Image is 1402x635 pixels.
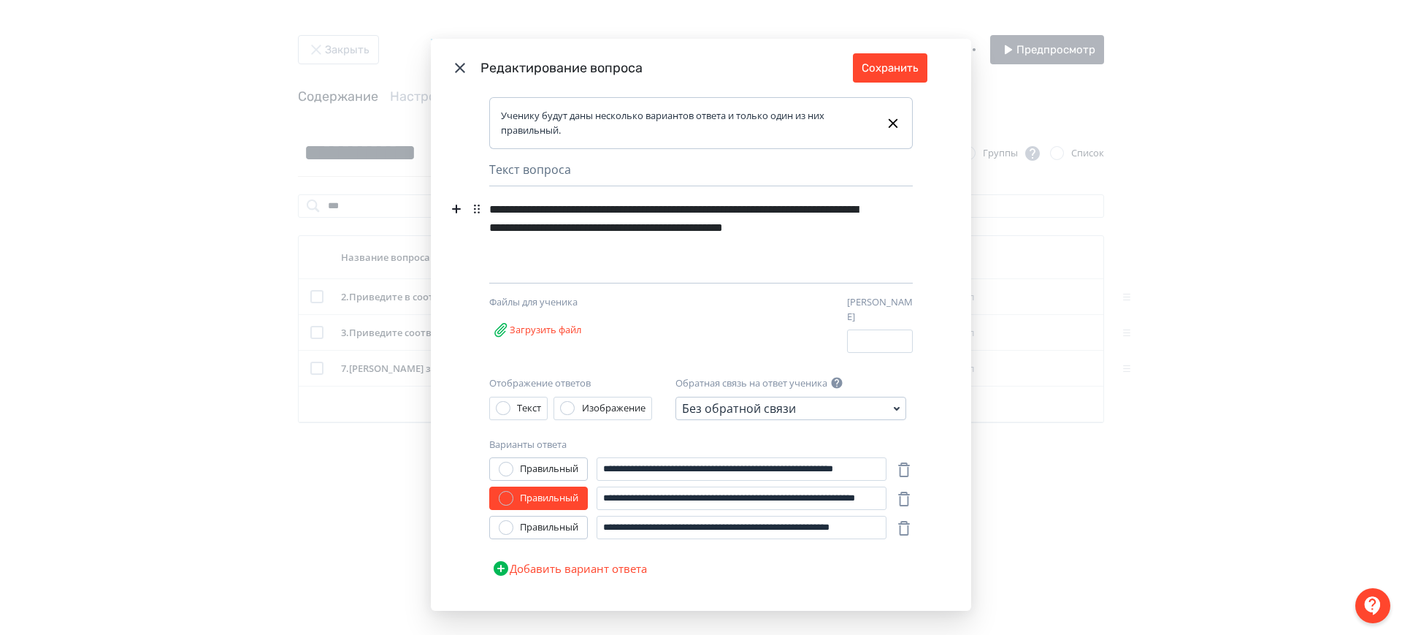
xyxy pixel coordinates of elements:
[489,376,591,391] label: Отображение ответов
[517,401,541,416] div: Текст
[520,462,578,476] div: Правильный
[853,53,927,83] button: Сохранить
[682,400,796,417] div: Без обратной связи
[431,39,971,610] div: Modal
[480,58,853,78] div: Редактирование вопроса
[675,376,827,391] label: Обратная связь на ответ ученика
[520,520,578,535] div: Правильный
[520,491,578,506] div: Правильный
[489,438,567,452] label: Варианты ответа
[847,295,913,324] label: [PERSON_NAME]
[489,295,643,310] div: Файлы для ученика
[489,161,913,186] div: Текст вопроса
[582,401,646,416] div: Изображение
[489,554,650,583] button: Добавить вариант ответа
[501,109,873,137] div: Ученику будут даны несколько вариантов ответа и только один из них правильный.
